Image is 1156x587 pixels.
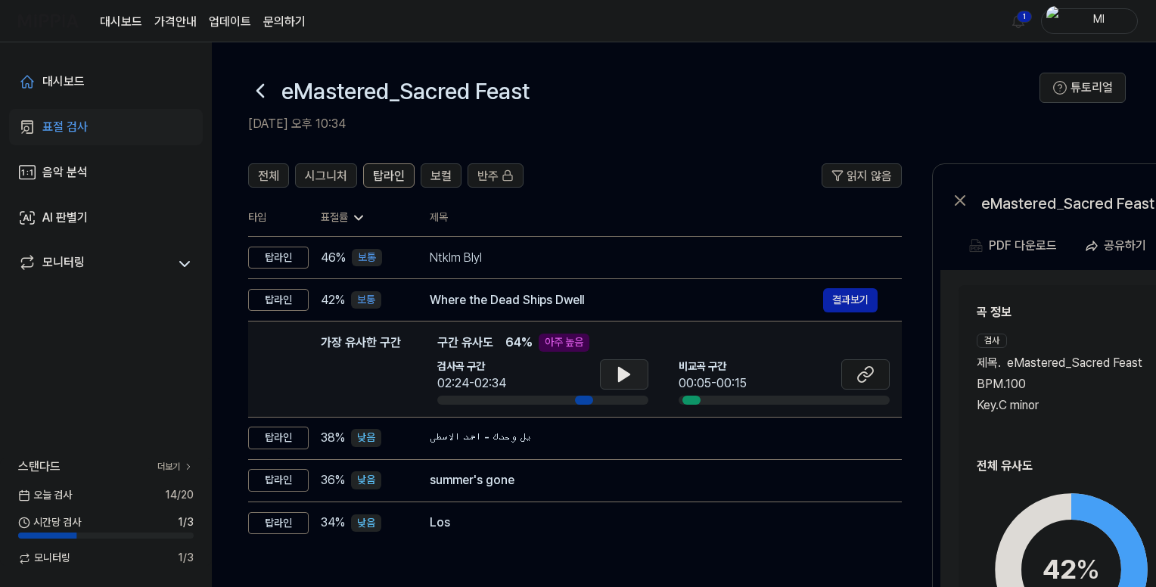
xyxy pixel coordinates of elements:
span: 전체 [258,167,279,185]
div: PDF 다운로드 [989,236,1057,256]
span: 제목 . [977,354,1001,372]
div: 보통 [352,249,382,267]
span: 14 / 20 [165,488,194,503]
div: 모니터링 [42,253,85,275]
div: 낮음 [351,471,381,489]
span: 탑라인 [373,167,405,185]
span: 모니터링 [18,551,70,566]
div: 공유하기 [1104,236,1146,256]
span: 보컬 [430,167,452,185]
button: PDF 다운로드 [966,231,1060,261]
a: 더보기 [157,461,194,474]
span: 검사곡 구간 [437,359,506,374]
button: 알림1 [1006,9,1030,33]
div: 1 [1017,11,1032,23]
img: 알림 [1009,12,1027,30]
span: 구간 유사도 [437,334,493,352]
div: summer's gone [430,471,878,489]
span: % [1076,553,1100,585]
span: 오늘 검사 [18,488,72,503]
button: 읽지 않음 [822,163,902,188]
div: 02:24-02:34 [437,374,506,393]
span: 스탠다드 [18,458,61,476]
img: PDF Download [969,239,983,253]
th: 타입 [248,200,309,237]
div: Los [430,514,878,532]
div: 아주 높음 [539,334,589,352]
div: BPM. 100 [977,375,1155,393]
button: 시그니처 [295,163,357,188]
a: 업데이트 [209,13,251,31]
div: Ntklm Blyl [430,249,878,267]
button: 보컬 [421,163,461,188]
div: 00:05-00:15 [679,374,747,393]
span: eMastered_Sacred Feast [1007,354,1142,372]
h2: [DATE] 오후 10:34 [248,115,1039,133]
th: 제목 [430,200,902,236]
span: 46 % [321,249,346,267]
button: profileMl [1041,8,1138,34]
span: 1 / 3 [178,515,194,530]
div: 검사 [977,334,1007,348]
span: 반주 [477,167,499,185]
button: 탑라인 [363,163,415,188]
div: 보통 [351,291,381,309]
div: 표절 검사 [42,118,88,136]
button: 결과보기 [823,288,878,312]
button: 튜토리얼 [1039,73,1126,103]
img: profile [1046,6,1064,36]
a: 대시보드 [9,64,203,100]
span: 비교곡 구간 [679,359,747,374]
div: Where the Dead Ships Dwell [430,291,823,309]
span: 64 % [505,334,533,352]
button: 반주 [468,163,524,188]
a: 표절 검사 [9,109,203,145]
div: 가장 유사한 구간 [321,334,401,405]
div: 음악 분석 [42,163,88,182]
a: 음악 분석 [9,154,203,191]
div: Ml [1069,12,1128,29]
div: 탑라인 [248,247,309,269]
a: 문의하기 [263,13,306,31]
a: AI 판별기 [9,200,203,236]
div: 대시보드 [42,73,85,91]
span: 36 % [321,471,345,489]
div: 탑라인 [248,469,309,492]
div: يل وحدك - احمد الاسطى [430,429,878,447]
div: Key. C minor [977,396,1155,415]
span: 1 / 3 [178,551,194,566]
h1: eMastered_Sacred Feast [281,75,530,107]
button: 가격안내 [154,13,197,31]
div: 탑라인 [248,289,309,312]
button: 전체 [248,163,289,188]
span: 42 % [321,291,345,309]
div: 탑라인 [248,512,309,535]
a: 모니터링 [18,253,169,275]
span: 시그니처 [305,167,347,185]
div: 표절률 [321,210,406,225]
div: 탑라인 [248,427,309,449]
div: 낮음 [351,514,381,533]
div: AI 판별기 [42,209,88,227]
span: 38 % [321,429,345,447]
div: 낮음 [351,429,381,447]
a: 대시보드 [100,13,142,31]
span: 34 % [321,514,345,532]
span: 읽지 않음 [847,167,892,185]
span: 시간당 검사 [18,515,81,530]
